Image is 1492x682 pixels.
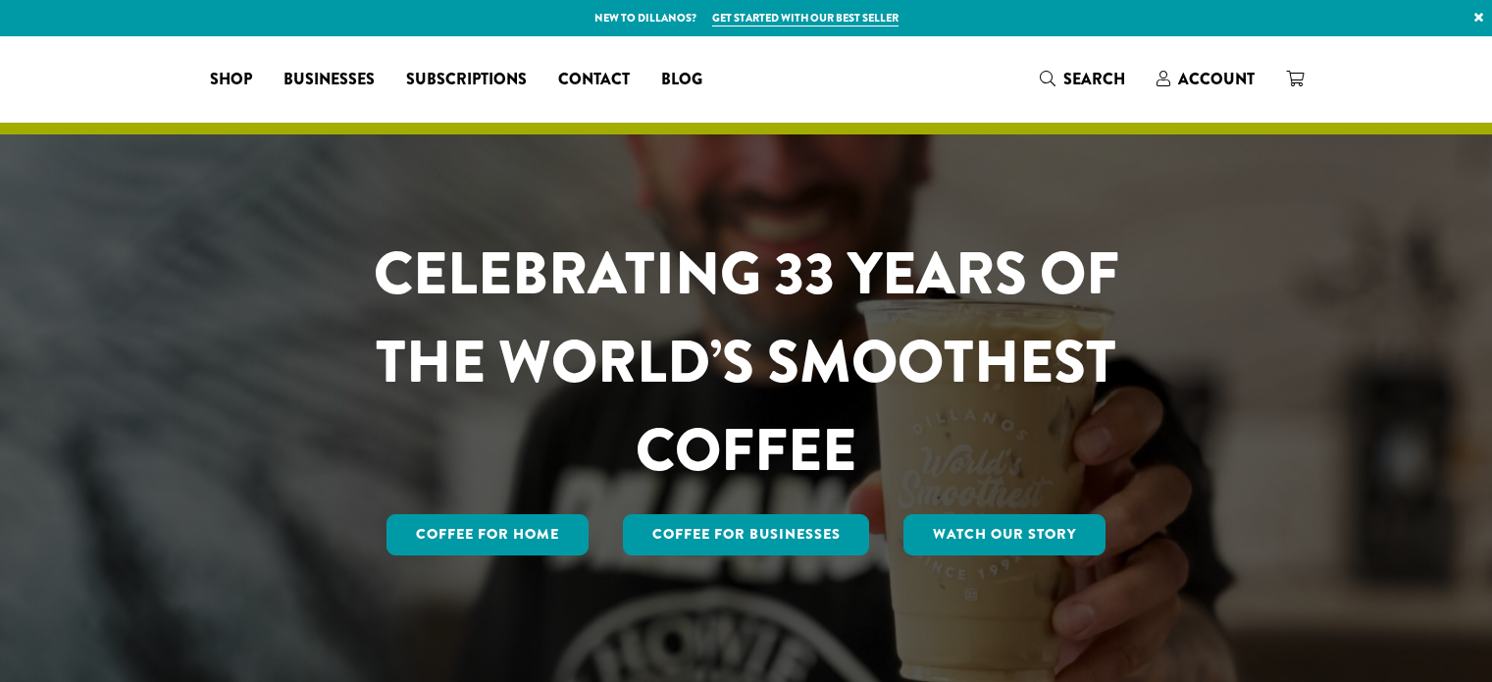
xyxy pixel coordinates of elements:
[661,68,702,92] span: Blog
[386,514,589,555] a: Coffee for Home
[623,514,870,555] a: Coffee For Businesses
[903,514,1106,555] a: Watch Our Story
[194,64,268,95] a: Shop
[558,68,630,92] span: Contact
[316,230,1177,495] h1: CELEBRATING 33 YEARS OF THE WORLD’S SMOOTHEST COFFEE
[1024,63,1141,95] a: Search
[712,10,899,26] a: Get started with our best seller
[1178,68,1255,90] span: Account
[406,68,527,92] span: Subscriptions
[1063,68,1125,90] span: Search
[283,68,375,92] span: Businesses
[210,68,252,92] span: Shop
